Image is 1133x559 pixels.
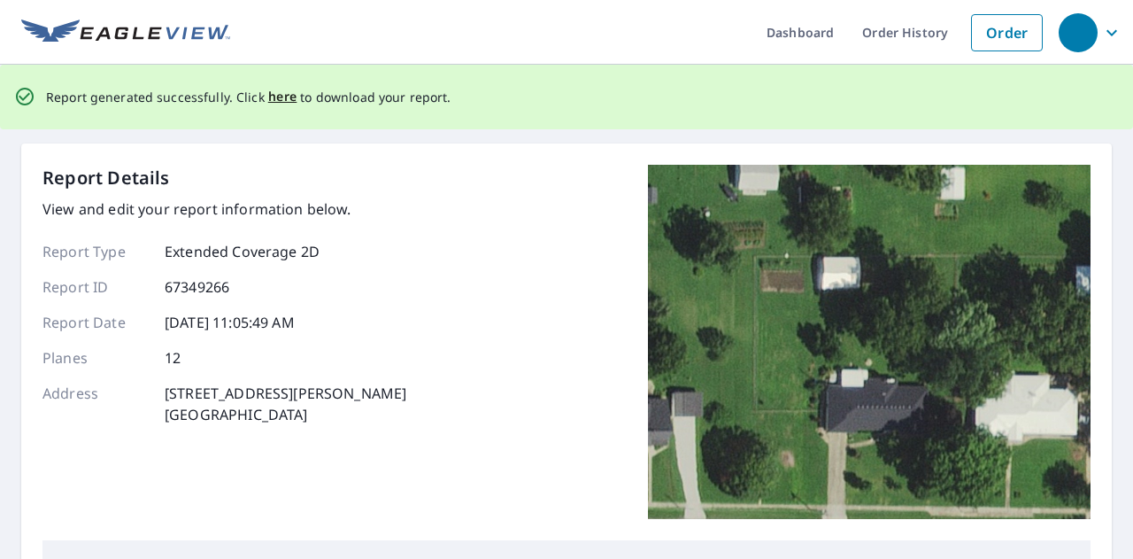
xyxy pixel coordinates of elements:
p: Report generated successfully. Click to download your report. [46,86,451,108]
p: Report ID [42,276,149,298]
button: here [268,86,297,108]
p: Report Type [42,241,149,262]
p: [DATE] 11:05:49 AM [165,312,295,333]
p: View and edit your report information below. [42,198,406,220]
img: Top image [648,165,1091,519]
img: EV Logo [21,19,230,46]
a: Order [971,14,1043,51]
p: Extended Coverage 2D [165,241,320,262]
p: Planes [42,347,149,369]
p: Address [42,383,149,425]
p: Report Details [42,165,170,191]
p: Report Date [42,312,149,333]
p: [STREET_ADDRESS][PERSON_NAME] [GEOGRAPHIC_DATA] [165,383,406,425]
p: 12 [165,347,181,369]
p: 67349266 [165,276,229,298]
